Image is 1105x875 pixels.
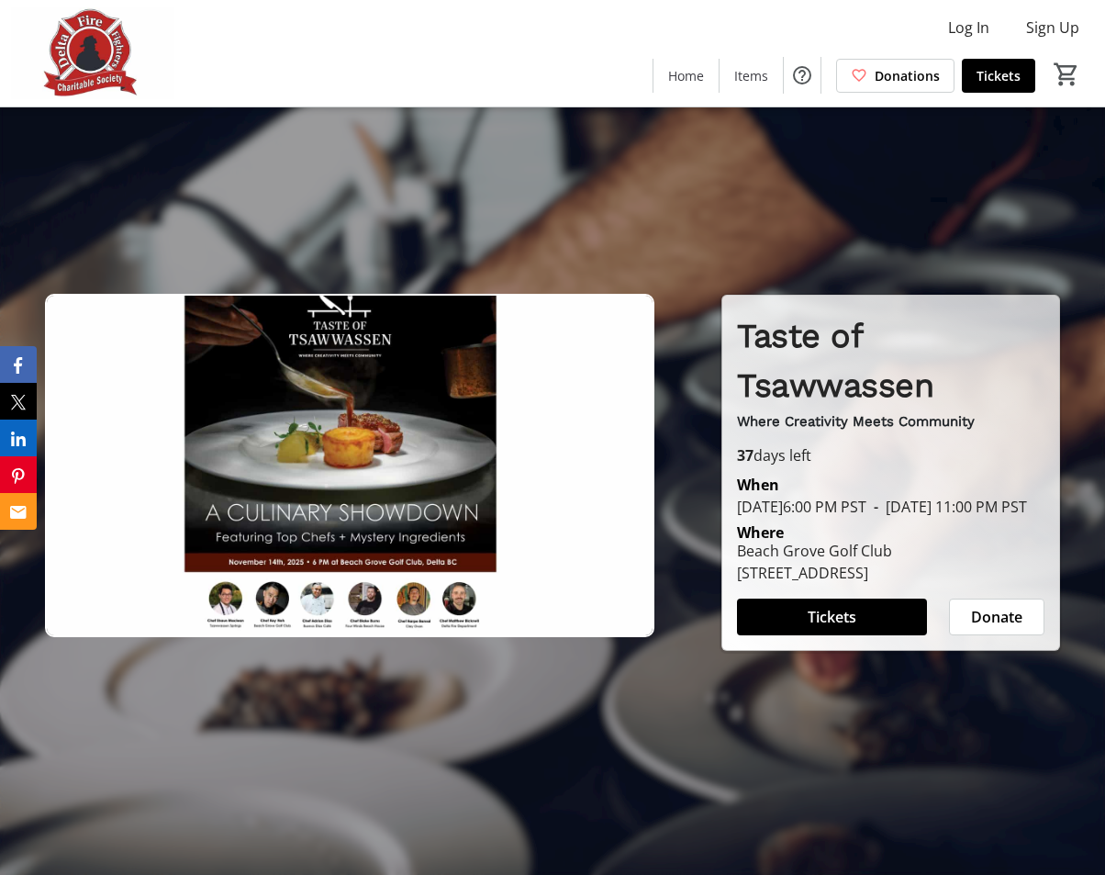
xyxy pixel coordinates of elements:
[948,17,989,39] span: Log In
[737,474,779,496] div: When
[977,66,1021,85] span: Tickets
[933,13,1004,42] button: Log In
[737,444,1044,466] p: days left
[737,540,892,562] div: Beach Grove Golf Club
[949,599,1044,635] button: Donate
[737,497,866,517] span: [DATE] 6:00 PM PST
[1050,58,1083,91] button: Cart
[720,59,783,93] a: Items
[653,59,719,93] a: Home
[866,497,1027,517] span: [DATE] 11:00 PM PST
[866,497,886,517] span: -
[734,66,768,85] span: Items
[875,66,940,85] span: Donations
[11,7,174,99] img: Delta Firefighters Charitable Society's Logo
[737,525,784,540] div: Where
[1011,13,1094,42] button: Sign Up
[784,57,820,94] button: Help
[971,606,1022,628] span: Donate
[737,413,975,430] span: Where Creativity Meets Community
[737,445,753,466] span: 37
[836,59,954,93] a: Donations
[737,317,933,405] strong: Taste of Tsawwassen
[737,562,892,584] div: [STREET_ADDRESS]
[45,294,654,637] img: Campaign CTA Media Photo
[962,59,1035,93] a: Tickets
[1026,17,1079,39] span: Sign Up
[737,599,927,635] button: Tickets
[808,606,856,628] span: Tickets
[668,66,704,85] span: Home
